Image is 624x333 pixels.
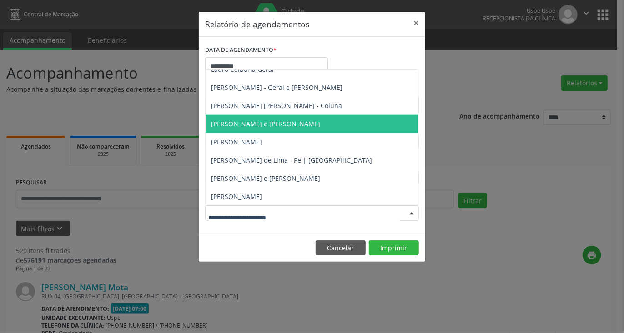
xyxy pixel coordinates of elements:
[369,240,419,256] button: Imprimir
[205,18,309,30] h5: Relatório de agendamentos
[205,43,277,57] label: DATA DE AGENDAMENTO
[407,12,425,34] button: Close
[211,156,372,164] span: [PERSON_NAME] de Lima - Pe | [GEOGRAPHIC_DATA]
[316,240,366,256] button: Cancelar
[211,101,342,110] span: [PERSON_NAME] [PERSON_NAME] - Coluna
[211,83,342,92] span: [PERSON_NAME] - Geral e [PERSON_NAME]
[211,174,320,183] span: [PERSON_NAME] e [PERSON_NAME]
[211,65,274,74] span: Lauro Calabria Geral
[211,119,320,128] span: [PERSON_NAME] e [PERSON_NAME]
[211,192,262,201] span: [PERSON_NAME]
[211,138,262,146] span: [PERSON_NAME]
